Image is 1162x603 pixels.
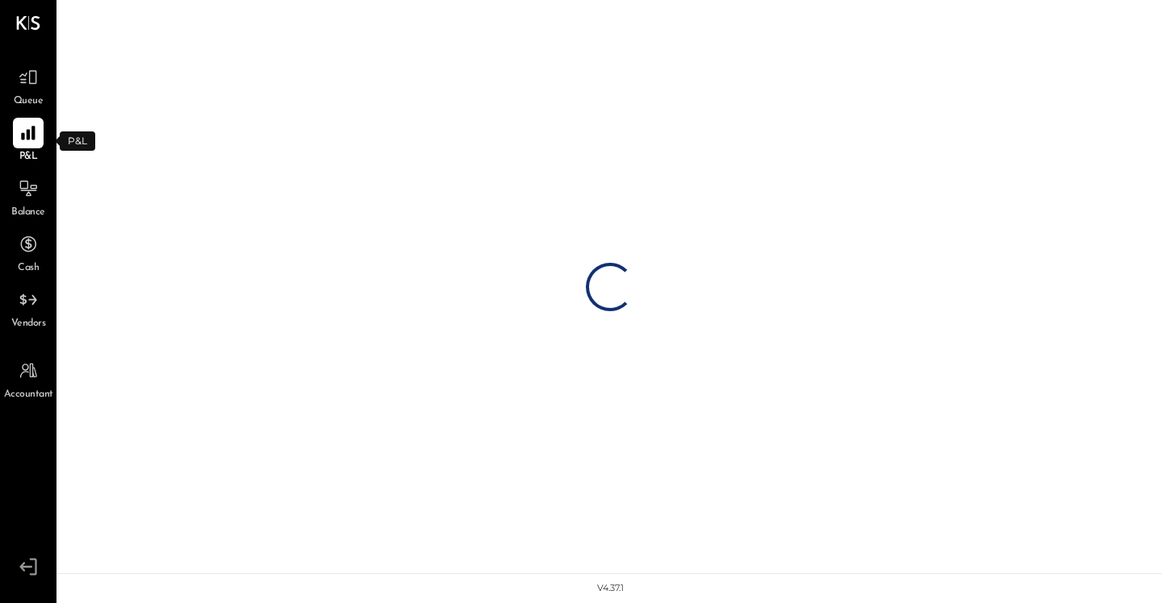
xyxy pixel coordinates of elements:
span: P&L [19,150,38,164]
a: P&L [1,118,56,164]
span: Vendors [11,317,46,331]
a: Balance [1,173,56,220]
span: Balance [11,206,45,220]
span: Accountant [4,388,53,402]
a: Queue [1,62,56,109]
span: Cash [18,261,39,276]
a: Cash [1,229,56,276]
div: P&L [60,131,95,151]
a: Accountant [1,356,56,402]
a: Vendors [1,285,56,331]
span: Queue [14,94,44,109]
div: v 4.37.1 [597,582,624,595]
